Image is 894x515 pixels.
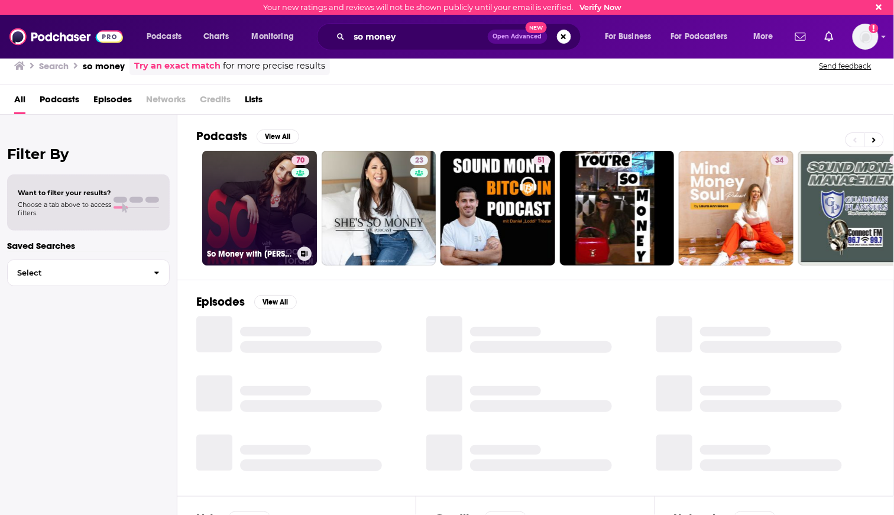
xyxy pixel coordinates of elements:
span: 70 [296,155,305,167]
a: All [14,90,25,114]
span: Networks [146,90,186,114]
a: Show notifications dropdown [791,27,811,47]
a: 23 [410,156,428,165]
span: Logged in as charlottestone [853,24,879,50]
a: 51 [440,151,555,265]
a: Podcasts [40,90,79,114]
h3: so money [83,60,125,72]
span: For Business [605,28,652,45]
p: Saved Searches [7,240,170,251]
span: Credits [200,90,231,114]
button: Send feedback [816,61,875,71]
button: Show profile menu [853,24,879,50]
button: View All [257,129,299,144]
span: For Podcasters [671,28,728,45]
button: Select [7,260,170,286]
span: for more precise results [223,59,325,73]
span: 23 [415,155,423,167]
div: Your new ratings and reviews will not be shown publicly until your email is verified. [264,3,622,12]
span: Open Advanced [493,34,542,40]
h2: Filter By [7,145,170,163]
a: Charts [196,27,236,46]
a: PodcastsView All [196,129,299,144]
button: open menu [663,27,745,46]
span: Choose a tab above to access filters. [18,200,111,217]
img: User Profile [853,24,879,50]
a: 34 [679,151,793,265]
span: Podcasts [147,28,182,45]
span: Monitoring [252,28,294,45]
h2: Podcasts [196,129,247,144]
div: Search podcasts, credits, & more... [328,23,592,50]
a: Episodes [93,90,132,114]
button: View All [254,295,297,309]
a: Try an exact match [134,59,221,73]
a: 34 [771,156,789,165]
span: New [526,22,547,33]
button: Open AdvancedNew [488,30,548,44]
span: More [753,28,773,45]
img: Podchaser - Follow, Share and Rate Podcasts [9,25,123,48]
button: open menu [244,27,309,46]
span: Charts [203,28,229,45]
h2: Episodes [196,294,245,309]
svg: Email not verified [869,24,879,33]
h3: So Money with [PERSON_NAME] [207,249,293,259]
a: EpisodesView All [196,294,297,309]
button: open menu [138,27,197,46]
button: open menu [597,27,666,46]
span: 34 [776,155,784,167]
span: 51 [538,155,546,167]
a: 23 [322,151,436,265]
h3: Search [39,60,69,72]
button: open menu [745,27,788,46]
a: 51 [533,156,550,165]
a: 70So Money with [PERSON_NAME] [202,151,317,265]
a: Lists [245,90,263,114]
input: Search podcasts, credits, & more... [349,27,488,46]
a: 70 [291,156,309,165]
span: Select [8,269,144,277]
a: Verify Now [580,3,622,12]
a: Show notifications dropdown [820,27,838,47]
span: Want to filter your results? [18,189,111,197]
